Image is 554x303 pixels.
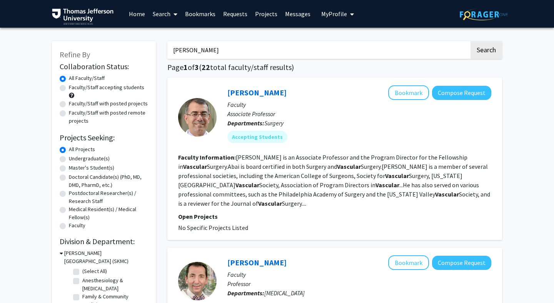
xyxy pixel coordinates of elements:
[388,85,429,100] button: Add Babak Abai to Bookmarks
[60,50,90,59] span: Refine By
[183,163,207,170] b: Vascular
[64,249,148,265] h3: [PERSON_NAME][GEOGRAPHIC_DATA] (SKMC)
[69,164,114,172] label: Master's Student(s)
[460,8,508,20] img: ForagerOne Logo
[69,100,148,108] label: Faculty/Staff with posted projects
[227,279,491,288] p: Professor
[52,8,113,25] img: Thomas Jefferson University Logo
[258,200,282,207] b: Vascular
[178,212,491,221] p: Open Projects
[6,268,33,297] iframe: Chat
[388,255,429,270] button: Add Pascal Jabbour to Bookmarks
[264,289,305,297] span: [MEDICAL_DATA]
[69,145,95,153] label: All Projects
[227,88,287,97] a: [PERSON_NAME]
[219,0,251,27] a: Requests
[184,62,188,72] span: 1
[82,276,146,293] label: Anesthesiology & [MEDICAL_DATA]
[227,100,491,109] p: Faculty
[227,131,287,143] mat-chip: Accepting Students
[281,0,314,27] a: Messages
[69,205,148,221] label: Medical Resident(s) / Medical Fellow(s)
[227,109,491,118] p: Associate Professor
[337,163,361,170] b: Vascular
[149,0,181,27] a: Search
[60,62,148,71] h2: Collaboration Status:
[227,270,491,279] p: Faculty
[264,119,284,127] span: Surgery
[125,0,149,27] a: Home
[195,62,199,72] span: 3
[82,267,107,275] label: (Select All)
[251,0,281,27] a: Projects
[69,109,148,125] label: Faculty/Staff with posted remote projects
[235,181,259,189] b: Vascular
[321,10,347,18] span: My Profile
[69,173,148,189] label: Doctoral Candidate(s) (PhD, MD, DMD, PharmD, etc.)
[69,155,110,163] label: Undergraduate(s)
[69,221,85,230] label: Faculty
[69,83,144,92] label: Faculty/Staff accepting students
[227,258,287,267] a: [PERSON_NAME]
[167,41,469,59] input: Search Keywords
[435,190,459,198] b: Vascular
[432,86,491,100] button: Compose Request to Babak Abai
[432,256,491,270] button: Compose Request to Pascal Jabbour
[178,224,248,231] span: No Specific Projects Listed
[471,41,502,59] button: Search
[178,153,236,161] b: Faculty Information:
[375,181,399,189] b: Vascular
[202,62,210,72] span: 22
[60,237,148,246] h2: Division & Department:
[227,289,264,297] b: Departments:
[227,119,264,127] b: Departments:
[69,189,148,205] label: Postdoctoral Researcher(s) / Research Staff
[178,153,490,207] fg-read-more: [PERSON_NAME] is an Associate Professor and the Program Director for the Fellowship in Surgery.Ab...
[385,172,409,180] b: Vascular
[69,74,105,82] label: All Faculty/Staff
[167,63,502,72] h1: Page of ( total faculty/staff results)
[181,0,219,27] a: Bookmarks
[60,133,148,142] h2: Projects Seeking:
